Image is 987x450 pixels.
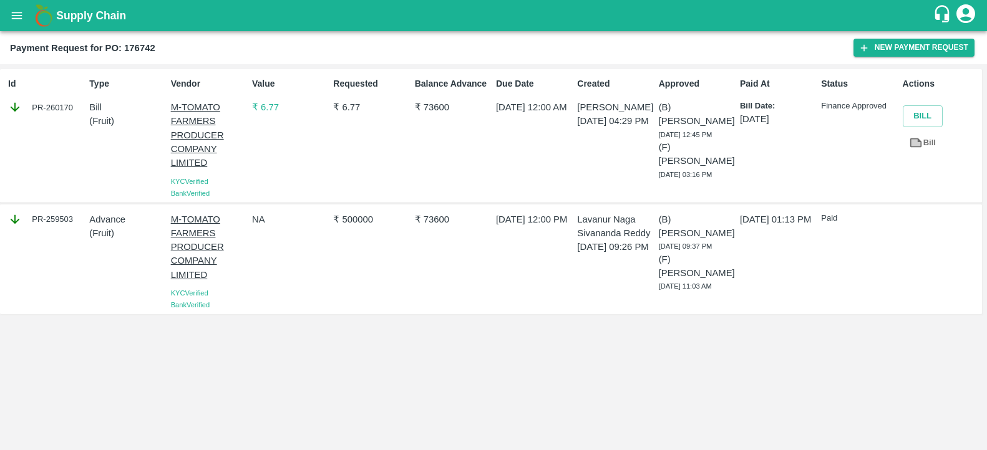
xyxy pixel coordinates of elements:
p: [DATE] 09:26 PM [577,240,653,254]
span: [DATE] 12:45 PM [659,131,712,138]
span: Bank Verified [171,189,210,197]
p: Advance [89,213,165,226]
button: Bill [903,105,943,127]
a: Bill [903,132,943,154]
p: Approved [659,77,735,90]
p: (B) [PERSON_NAME] [659,213,735,241]
p: Status [821,77,897,90]
p: Value [252,77,328,90]
p: Due Date [496,77,572,90]
p: ₹ 500000 [333,213,409,226]
p: Bill [89,100,165,114]
p: Finance Approved [821,100,897,112]
button: open drawer [2,1,31,30]
p: (F) [PERSON_NAME] [659,140,735,168]
p: [DATE] 01:13 PM [740,213,816,226]
p: ( Fruit ) [89,114,165,128]
span: [DATE] 03:16 PM [659,171,712,178]
div: customer-support [933,4,955,27]
p: Bill Date: [740,100,816,112]
span: Bank Verified [171,301,210,309]
b: Payment Request for PO: 176742 [10,43,155,53]
p: NA [252,213,328,226]
a: Supply Chain [56,7,933,24]
img: logo [31,3,56,28]
p: Requested [333,77,409,90]
span: KYC Verified [171,289,208,297]
p: Id [8,77,84,90]
div: PR-260170 [8,100,84,114]
p: ₹ 73600 [415,100,491,114]
p: Created [577,77,653,90]
p: ( Fruit ) [89,226,165,240]
p: Paid [821,213,897,224]
p: Actions [903,77,979,90]
p: [DATE] 12:00 PM [496,213,572,226]
p: [PERSON_NAME] [577,100,653,114]
p: Paid At [740,77,816,90]
p: M-TOMATO FARMERS PRODUCER COMPANY LIMITED [171,213,247,282]
span: [DATE] 09:37 PM [659,242,712,250]
p: M-TOMATO FARMERS PRODUCER COMPANY LIMITED [171,100,247,170]
p: [DATE] 04:29 PM [577,114,653,128]
div: PR-259503 [8,213,84,226]
p: Type [89,77,165,90]
p: ₹ 6.77 [333,100,409,114]
p: [DATE] 12:00 AM [496,100,572,114]
p: [DATE] [740,112,816,126]
p: ₹ 6.77 [252,100,328,114]
p: (B) [PERSON_NAME] [659,100,735,128]
span: [DATE] 11:03 AM [659,282,712,290]
b: Supply Chain [56,9,126,22]
p: ₹ 73600 [415,213,491,226]
p: Vendor [171,77,247,90]
p: Balance Advance [415,77,491,90]
p: Lavanur Naga Sivananda Reddy [577,213,653,241]
p: (F) [PERSON_NAME] [659,252,735,280]
button: New Payment Request [853,39,975,57]
div: account of current user [955,2,977,29]
span: KYC Verified [171,178,208,185]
